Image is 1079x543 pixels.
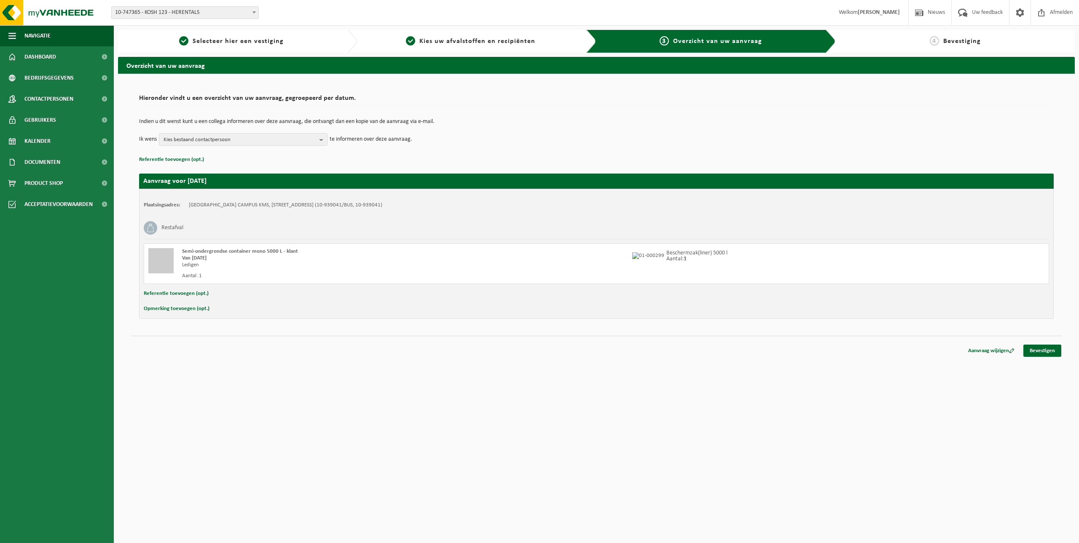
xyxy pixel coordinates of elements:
button: Referentie toevoegen (opt.) [139,154,204,165]
h2: Hieronder vindt u een overzicht van uw aanvraag, gegroepeerd per datum. [139,95,1054,106]
button: Opmerking toevoegen (opt.) [144,303,209,314]
a: 1Selecteer hier een vestiging [122,36,341,46]
p: te informeren over deze aanvraag. [330,133,412,146]
button: Kies bestaand contactpersoon [159,133,327,146]
span: Dashboard [24,46,56,67]
span: Acceptatievoorwaarden [24,194,93,215]
span: 3 [660,36,669,45]
span: 10-747365 - KOSH 123 - HERENTALS [111,6,259,19]
span: Bevestiging [943,38,981,45]
span: Kalender [24,131,51,152]
p: Indien u dit wenst kunt u een collega informeren over deze aanvraag, die ontvangt dan een kopie v... [139,119,1054,125]
strong: [PERSON_NAME] [858,9,900,16]
div: Aantal: 1 [182,273,630,279]
a: Aanvraag wijzigen [962,345,1021,357]
h3: Restafval [161,221,183,235]
span: Kies bestaand contactpersoon [164,134,316,146]
span: 1 [179,36,188,45]
span: Semi-ondergrondse container mono 5000 L - klant [182,249,298,254]
a: 2Kies uw afvalstoffen en recipiënten [362,36,580,46]
p: Beschermzak(liner) 5000 l [666,250,727,256]
span: Contactpersonen [24,88,73,110]
span: 4 [930,36,939,45]
span: Product Shop [24,173,63,194]
span: Kies uw afvalstoffen en recipiënten [419,38,535,45]
td: [GEOGRAPHIC_DATA] CAMPUS KMS, [STREET_ADDRESS] (10-939041/BUS, 10-939041) [189,202,382,209]
span: Selecteer hier een vestiging [193,38,284,45]
strong: 1 [684,256,687,262]
strong: Aanvraag voor [DATE] [143,178,207,185]
span: 2 [406,36,415,45]
span: Navigatie [24,25,51,46]
button: Referentie toevoegen (opt.) [144,288,209,299]
span: 10-747365 - KOSH 123 - HERENTALS [112,7,258,19]
span: Gebruikers [24,110,56,131]
span: Bedrijfsgegevens [24,67,74,88]
a: Bevestigen [1023,345,1061,357]
strong: Van [DATE] [182,255,207,261]
span: Documenten [24,152,60,173]
p: Ik wens [139,133,157,146]
p: Aantal: [666,256,727,262]
strong: Plaatsingsadres: [144,202,180,208]
div: Ledigen [182,262,630,268]
span: Overzicht van uw aanvraag [673,38,762,45]
h2: Overzicht van uw aanvraag [118,57,1075,73]
img: 01-000299 [632,252,664,259]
